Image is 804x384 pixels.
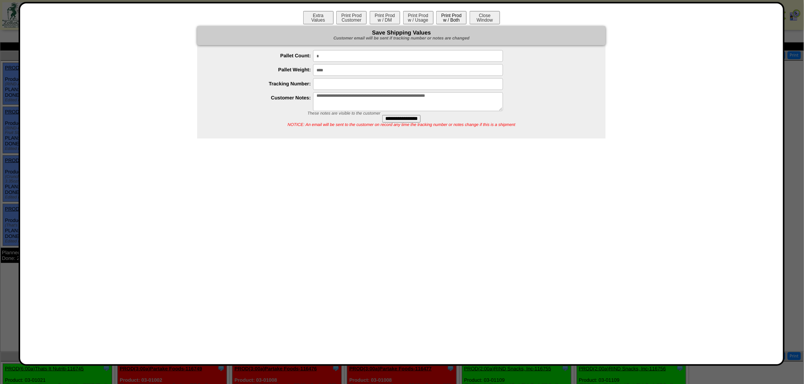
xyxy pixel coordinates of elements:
[470,11,500,24] button: CloseWindow
[288,123,515,127] span: NOTICE: An email will be sent to the customer on record any time the tracking number or notes cha...
[197,26,606,45] div: Save Shipping Values
[212,81,313,87] label: Tracking Number:
[212,67,313,72] label: Pallet Weight:
[403,11,434,24] button: Print Prodw / Usage
[307,111,380,116] span: These notes are visible to the customer
[370,11,400,24] button: Print Prodw / DM
[336,11,367,24] button: Print ProdCustomer
[436,11,467,24] button: Print Prodw / Both
[212,53,313,58] label: Pallet Count:
[469,17,501,23] a: CloseWindow
[212,95,313,101] label: Customer Notes:
[197,36,606,41] div: Customer email will be sent if tracking number or notes are changed
[303,11,334,24] button: ExtraValues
